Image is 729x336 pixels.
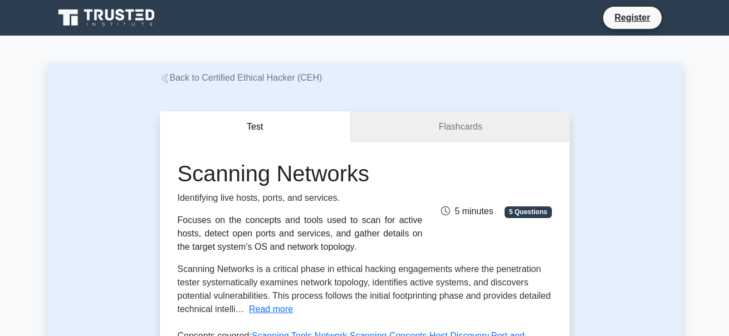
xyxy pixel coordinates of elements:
[178,160,423,187] h1: Scanning Networks
[178,191,423,205] p: Identifying live hosts, ports, and services.
[178,264,551,314] span: Scanning Networks is a critical phase in ethical hacking engagements where the penetration tester...
[160,111,351,143] button: Test
[351,111,569,143] a: Flashcards
[160,73,322,82] a: Back to Certified Ethical Hacker (CEH)
[505,206,551,218] span: 5 Questions
[249,303,293,316] button: Read more
[441,206,493,216] span: 5 minutes
[178,214,423,254] div: Focuses on the concepts and tools used to scan for active hosts, detect open ports and services, ...
[608,11,657,24] a: Register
